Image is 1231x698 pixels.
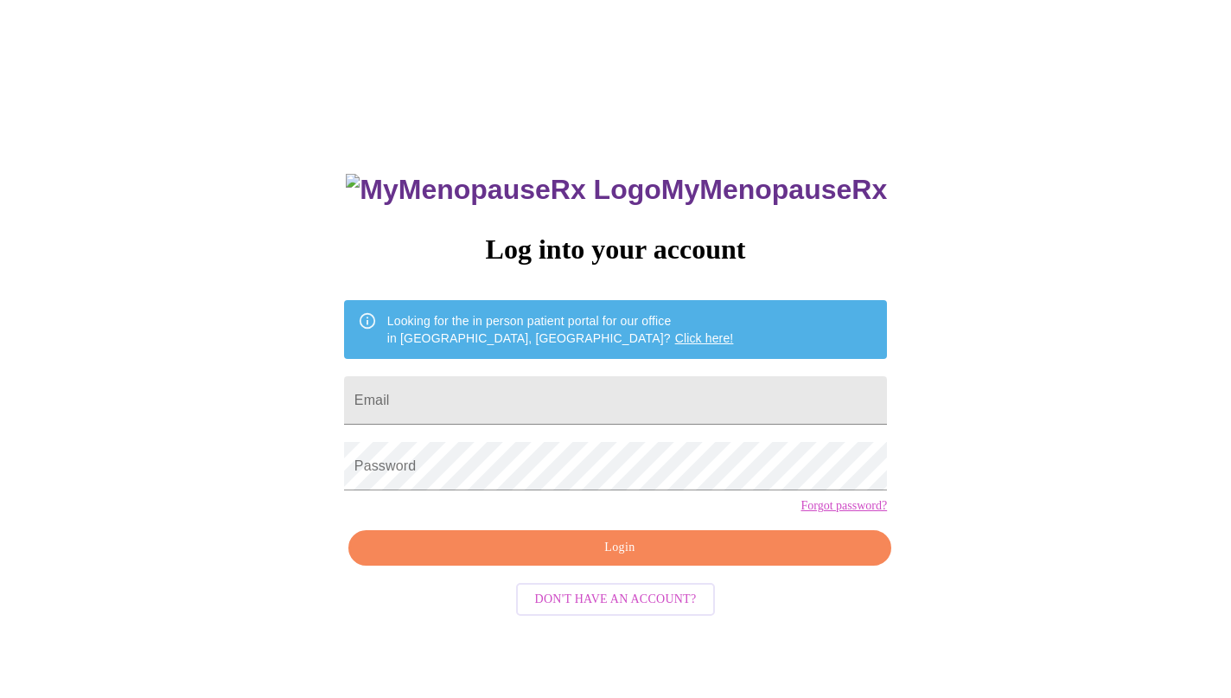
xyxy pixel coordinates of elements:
a: Click here! [675,331,734,345]
span: Login [368,537,871,559]
a: Forgot password? [800,499,887,513]
h3: MyMenopauseRx [346,174,887,206]
h3: Log into your account [344,234,887,266]
img: MyMenopauseRx Logo [346,174,660,206]
button: Login [348,530,891,566]
button: Don't have an account? [516,583,716,617]
span: Don't have an account? [535,589,697,611]
div: Looking for the in person patient portal for our office in [GEOGRAPHIC_DATA], [GEOGRAPHIC_DATA]? [387,305,734,354]
a: Don't have an account? [512,591,720,605]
